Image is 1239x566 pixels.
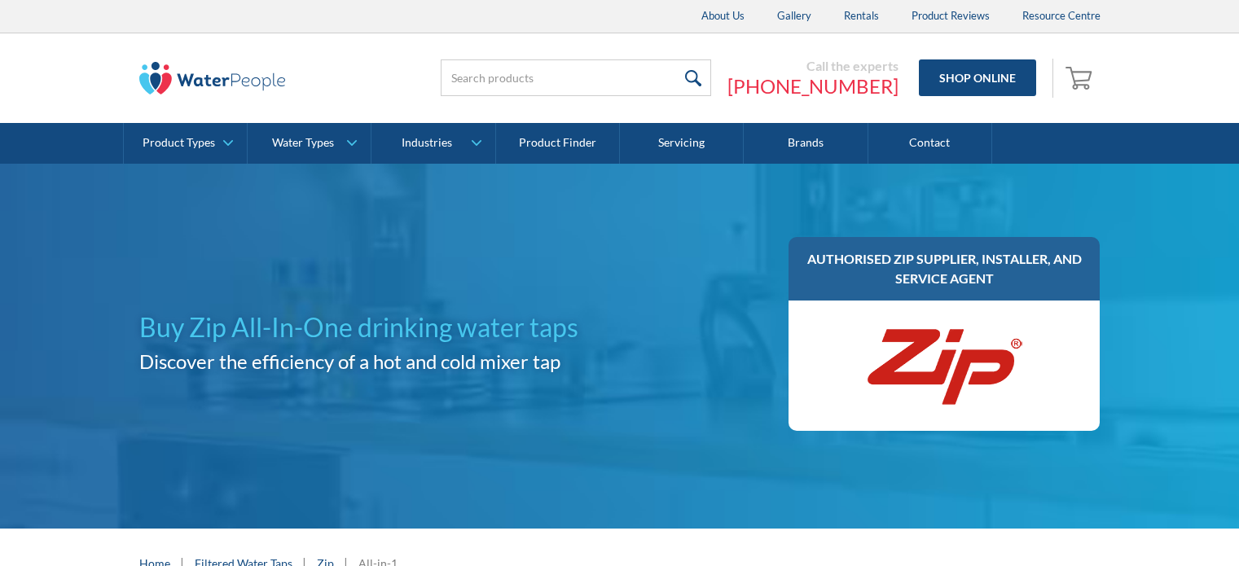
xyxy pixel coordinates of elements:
a: Contact [868,123,992,164]
div: Product Types [143,136,215,150]
h2: Discover the efficiency of a hot and cold mixer tap [139,347,613,376]
a: Shop Online [919,59,1036,96]
h3: AUTHORISED ZIP SUPPLIER, INSTALLER, AND SERVICE AGENT [805,249,1084,288]
a: Water Types [248,123,371,164]
a: Brands [744,123,868,164]
a: Product Finder [496,123,620,164]
img: shopping cart [1065,64,1096,90]
a: Industries [371,123,494,164]
div: Call the experts [727,58,898,74]
a: Servicing [620,123,744,164]
img: The Water People [139,62,286,94]
div: Water Types [272,136,334,150]
a: [PHONE_NUMBER] [727,74,898,99]
a: Open cart [1061,59,1101,98]
div: Industries [402,136,452,150]
a: Product Types [124,123,247,164]
h1: Buy Zip All-In-One drinking water taps [139,308,613,347]
input: Search products [441,59,711,96]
